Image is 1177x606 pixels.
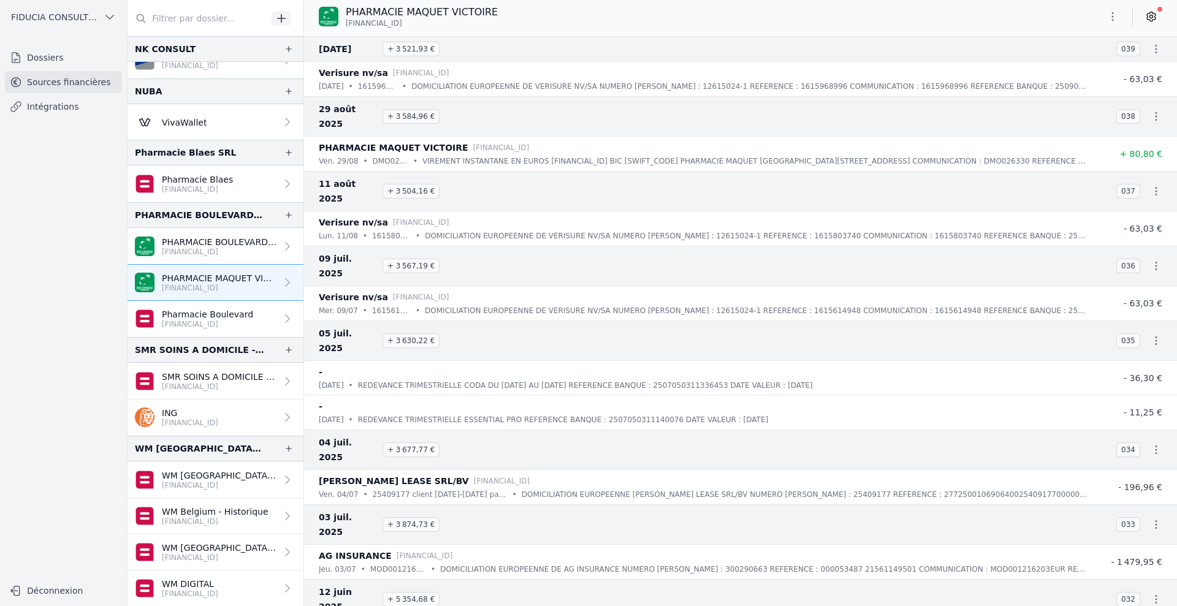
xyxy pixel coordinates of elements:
[135,343,264,357] div: SMR SOINS A DOMICILE - THUISZORG
[135,407,154,427] img: ing.png
[383,109,440,124] span: + 3 584,96 €
[11,11,99,23] span: FIDUCIA CONSULTING SRL
[1124,407,1162,417] span: - 11,25 €
[383,184,440,199] span: + 3 504,16 €
[1111,557,1162,567] span: - 1 479,95 €
[358,379,813,392] p: REDEVANCE TRIMESTRIELLE CODA DU [DATE] AU [DATE] REFERENCE BANQUE : 2507050311336453 DATE VALEUR ...
[522,488,1089,501] p: DOMICILIATION EUROPEENNE [PERSON_NAME] LEASE SRL/BV NUMERO [PERSON_NAME] : 25409177 REFERENCE : 2...
[363,230,367,242] div: •
[135,542,154,562] img: belfius.png
[128,461,303,498] a: WM [GEOGRAPHIC_DATA] - [GEOGRAPHIC_DATA] [FINANCIAL_ID]
[162,61,276,70] p: [FINANCIAL_ID]
[162,480,276,490] p: [FINANCIAL_ID]
[383,259,440,273] span: + 3 567,19 €
[128,400,303,436] a: ING [FINANCIAL_ID]
[383,517,440,532] span: + 3 874,73 €
[5,581,122,600] button: Déconnexion
[383,42,440,56] span: + 3 521,93 €
[416,305,420,317] div: •
[135,112,154,132] img: Viva-Wallet.webp
[393,216,449,229] p: [FINANCIAL_ID]
[135,578,154,598] img: belfius.png
[349,80,353,93] div: •
[1124,373,1162,383] span: - 36,30 €
[402,80,406,93] div: •
[393,67,449,79] p: [FINANCIAL_ID]
[411,80,1089,93] p: DOMICILIATION EUROPEENNE DE VERISURE NV/SA NUMERO [PERSON_NAME] : 12615024-1 REFERENCE : 16159689...
[370,563,426,575] p: MOD001216203EUR
[1116,333,1140,348] span: 035
[135,145,236,160] div: Pharmacie Blaes SRL
[135,208,264,222] div: PHARMACIE BOULEVARD SPRL
[1116,259,1140,273] span: 036
[162,382,276,392] p: [FINANCIAL_ID]
[474,475,530,487] p: [FINANCIAL_ID]
[162,308,253,320] p: Pharmacie Boulevard
[358,414,769,426] p: REDEVANCE TRIMESTRIELLE ESSENTIAL PRO REFERENCE BANQUE : 2507050311140076 DATE VALEUR : [DATE]
[162,506,269,518] p: WM Belgium - Historique
[319,80,344,93] p: [DATE]
[1124,298,1162,308] span: - 63,03 €
[319,326,378,355] span: 05 juil. 2025
[162,542,276,554] p: WM [GEOGRAPHIC_DATA] - [GEOGRAPHIC_DATA]
[319,414,344,426] p: [DATE]
[422,155,1089,167] p: VIREMENT INSTANTANE EN EUROS [FINANCIAL_ID] BIC [SWIFT_CODE] PHARMACIE MAQUET [GEOGRAPHIC_DATA][S...
[319,563,356,575] p: jeu. 03/07
[319,215,388,230] p: Verisure nv/sa
[162,173,233,186] p: Pharmacie Blaes
[346,18,402,28] span: [FINANCIAL_ID]
[1119,149,1162,159] span: + 80,80 €
[135,441,264,456] div: WM [GEOGRAPHIC_DATA] SRL
[319,102,378,131] span: 29 août 2025
[319,155,358,167] p: ven. 29/08
[319,510,378,539] span: 03 juil. 2025
[1116,517,1140,532] span: 033
[1118,482,1162,492] span: - 196,96 €
[372,305,411,317] p: 1615614948
[162,319,253,329] p: [FINANCIAL_ID]
[416,230,420,242] div: •
[162,553,276,562] p: [FINANCIAL_ID]
[128,104,303,140] a: VivaWallet
[135,506,154,526] img: belfius.png
[162,116,207,129] p: VivaWallet
[128,498,303,534] a: WM Belgium - Historique [FINANCIAL_ID]
[431,563,435,575] div: •
[358,80,397,93] p: 1615968996
[319,379,344,392] p: [DATE]
[319,230,358,242] p: lun. 11/08
[319,176,378,206] span: 11 août 2025
[319,435,378,464] span: 04 juil. 2025
[135,273,154,292] img: BNP_BE_BUSINESS_GEBABEBB.png
[5,47,122,69] a: Dossiers
[5,71,122,93] a: Sources financières
[128,534,303,570] a: WM [GEOGRAPHIC_DATA] - [GEOGRAPHIC_DATA] [FINANCIAL_ID]
[373,155,408,167] p: DMO026330
[1116,442,1140,457] span: 034
[319,42,378,56] span: [DATE]
[425,230,1089,242] p: DOMICILIATION EUROPEENNE DE VERISURE NV/SA NUMERO [PERSON_NAME] : 12615024-1 REFERENCE : 16158037...
[162,578,218,590] p: WM DIGITAL
[373,488,508,501] p: 25409177 client [DATE]-[DATE] paiement 0000169461 brut 196,96 net 34,18
[1116,109,1140,124] span: 038
[135,309,154,328] img: belfius-1.png
[440,563,1089,575] p: DOMICILIATION EUROPEENNE DE AG INSURANCE NUMERO [PERSON_NAME] : 300290663 REFERENCE : 000053487 2...
[162,469,276,482] p: WM [GEOGRAPHIC_DATA] - [GEOGRAPHIC_DATA]
[319,7,338,26] img: BNP_BE_BUSINESS_GEBABEBB.png
[363,488,367,501] div: •
[5,7,122,27] button: FIDUCIA CONSULTING SRL
[319,66,388,80] p: Verisure nv/sa
[128,165,303,202] a: Pharmacie Blaes [FINANCIAL_ID]
[162,283,276,293] p: [FINANCIAL_ID]
[162,184,233,194] p: [FINANCIAL_ID]
[135,470,154,490] img: belfius.png
[128,265,303,301] a: PHARMACIE MAQUET VICTOIRE [FINANCIAL_ID]
[319,548,392,563] p: AG INSURANCE
[162,272,276,284] p: PHARMACIE MAQUET VICTOIRE
[383,442,440,457] span: + 3 677,77 €
[128,228,303,265] a: PHARMACIE BOULEVARD SPRL [FINANCIAL_ID]
[162,589,218,599] p: [FINANCIAL_ID]
[319,140,468,155] p: PHARMACIE MAQUET VICTOIRE
[128,7,267,29] input: Filtrer par dossier...
[319,474,469,488] p: [PERSON_NAME] LEASE SRL/BV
